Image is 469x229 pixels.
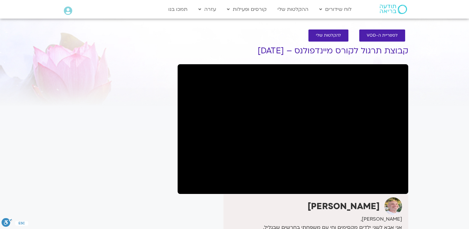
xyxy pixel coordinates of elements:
[380,5,407,14] img: תודעה בריאה
[195,3,219,15] a: עזרה
[316,3,355,15] a: לוח שידורים
[274,3,312,15] a: ההקלטות שלי
[367,33,398,38] span: לספריית ה-VOD
[178,46,408,56] h1: קבוצת תרגול לקורס מיינדפולנס – [DATE]
[384,197,402,215] img: רון אלון
[316,33,341,38] span: להקלטות שלי
[225,215,402,223] div: [PERSON_NAME],
[224,3,270,15] a: קורסים ופעילות
[308,29,348,42] a: להקלטות שלי
[308,200,380,212] strong: [PERSON_NAME]
[165,3,191,15] a: תמכו בנו
[359,29,405,42] a: לספריית ה-VOD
